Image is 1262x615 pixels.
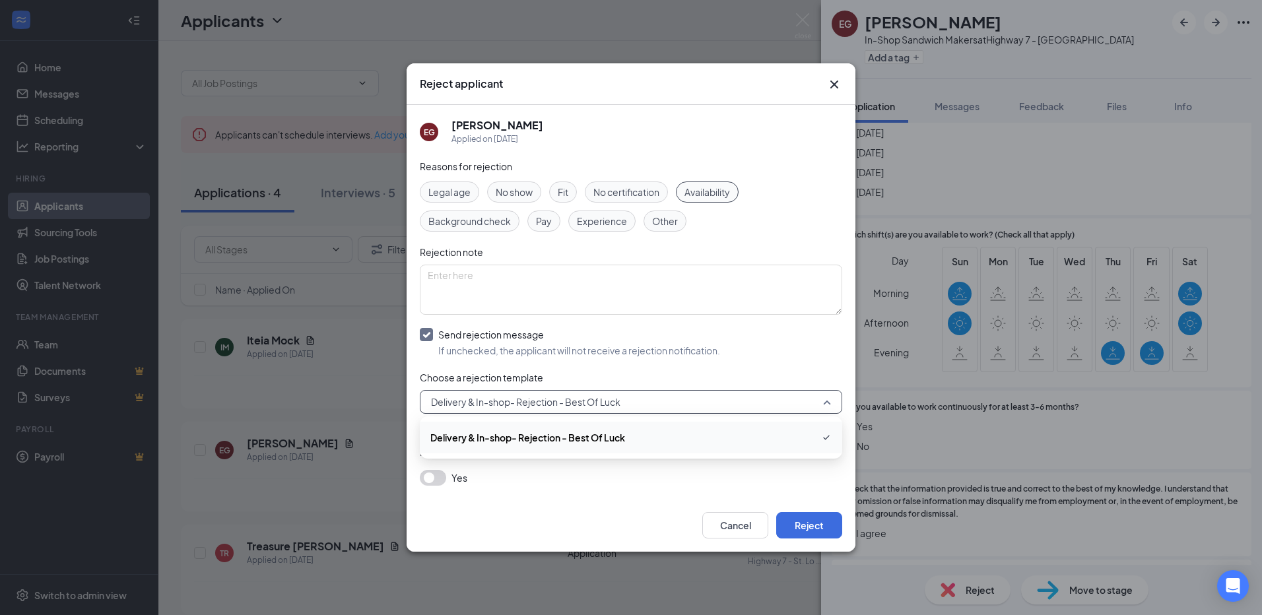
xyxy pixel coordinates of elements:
[826,77,842,92] svg: Cross
[420,160,512,172] span: Reasons for rejection
[593,185,659,199] span: No certification
[428,214,511,228] span: Background check
[496,185,533,199] span: No show
[1217,570,1249,602] div: Open Intercom Messenger
[702,512,768,538] button: Cancel
[430,430,625,445] span: Delivery & In-shop- Rejection - Best Of Luck
[451,133,543,146] div: Applied on [DATE]
[424,127,435,138] div: EG
[428,185,471,199] span: Legal age
[536,214,552,228] span: Pay
[776,512,842,538] button: Reject
[652,214,678,228] span: Other
[558,185,568,199] span: Fit
[420,77,503,91] h3: Reject applicant
[577,214,627,228] span: Experience
[821,430,832,445] svg: Checkmark
[684,185,730,199] span: Availability
[420,372,543,383] span: Choose a rejection template
[420,246,483,258] span: Rejection note
[420,420,630,430] span: Can't find the template you need? Create a new one .
[451,470,467,486] span: Yes
[431,392,620,412] span: Delivery & In-shop- Rejection - Best Of Luck
[826,77,842,92] button: Close
[451,118,543,133] h5: [PERSON_NAME]
[420,446,607,458] span: Remove this applicant from talent network?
